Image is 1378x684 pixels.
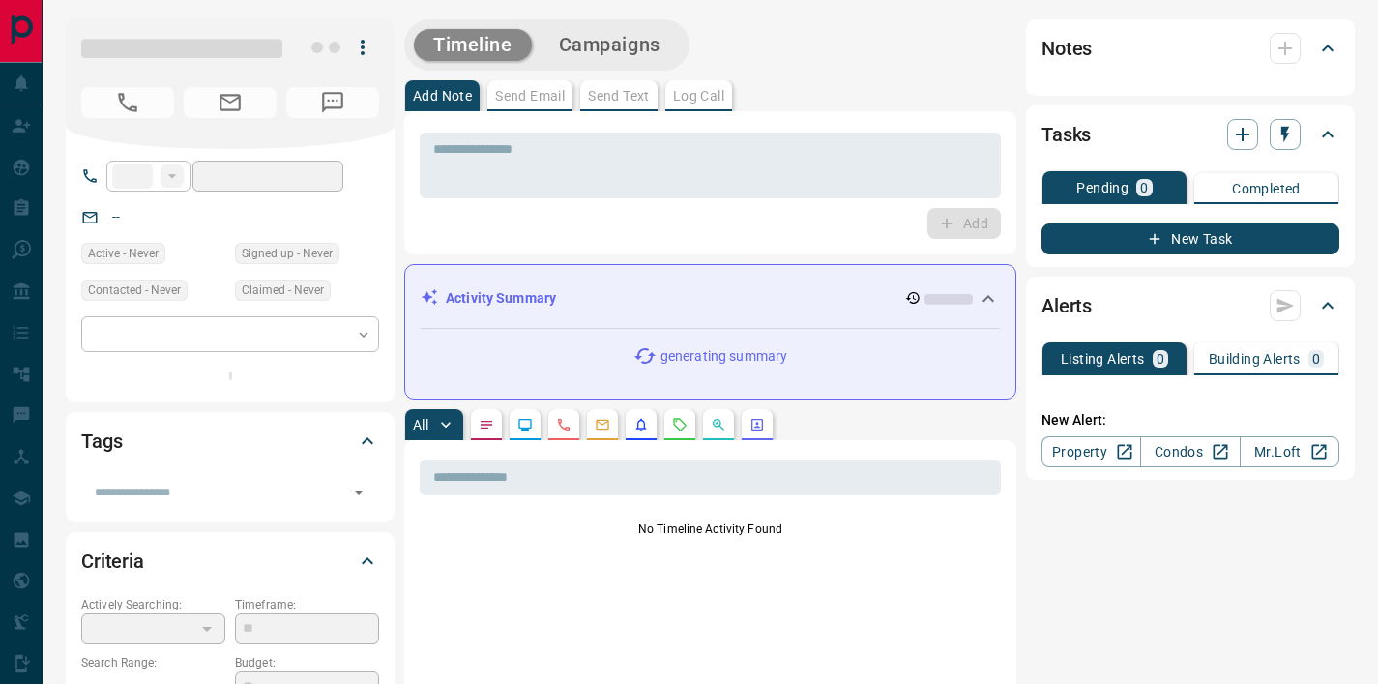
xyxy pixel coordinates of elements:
span: Claimed - Never [242,281,324,300]
svg: Agent Actions [749,417,765,432]
svg: Opportunities [711,417,726,432]
a: Condos [1140,436,1240,467]
h2: Alerts [1041,290,1092,321]
h2: Notes [1041,33,1092,64]
h2: Tasks [1041,119,1091,150]
svg: Requests [672,417,688,432]
div: Tasks [1041,111,1339,158]
span: No Email [184,87,277,118]
p: New Alert: [1041,410,1339,431]
p: Activity Summary [446,288,556,309]
div: Activity Summary [421,281,1000,316]
button: Open [345,479,372,506]
p: generating summary [660,346,787,367]
p: Listing Alerts [1061,352,1145,366]
button: Timeline [414,29,532,61]
span: No Number [81,87,174,118]
p: Actively Searching: [81,596,225,613]
span: Contacted - Never [88,281,181,300]
a: -- [112,209,120,224]
span: Signed up - Never [242,244,333,263]
span: No Number [286,87,379,118]
span: Active - Never [88,244,159,263]
p: Budget: [235,654,379,671]
svg: Lead Browsing Activity [517,417,533,432]
p: Building Alerts [1209,352,1301,366]
p: 0 [1157,352,1164,366]
div: Notes [1041,25,1339,72]
h2: Criteria [81,546,144,577]
p: Search Range: [81,654,225,671]
svg: Emails [595,417,610,432]
p: 0 [1312,352,1320,366]
svg: Calls [556,417,572,432]
a: Property [1041,436,1141,467]
svg: Listing Alerts [633,417,649,432]
p: 0 [1140,181,1148,194]
button: New Task [1041,223,1339,254]
svg: Notes [479,417,494,432]
a: Mr.Loft [1240,436,1339,467]
p: Add Note [413,89,472,103]
p: Pending [1076,181,1129,194]
div: Tags [81,418,379,464]
p: Completed [1232,182,1301,195]
div: Criteria [81,538,379,584]
h2: Tags [81,426,122,457]
div: Alerts [1041,283,1339,329]
p: Timeframe: [235,596,379,613]
p: All [413,418,428,431]
button: Campaigns [540,29,680,61]
p: No Timeline Activity Found [420,520,1001,538]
